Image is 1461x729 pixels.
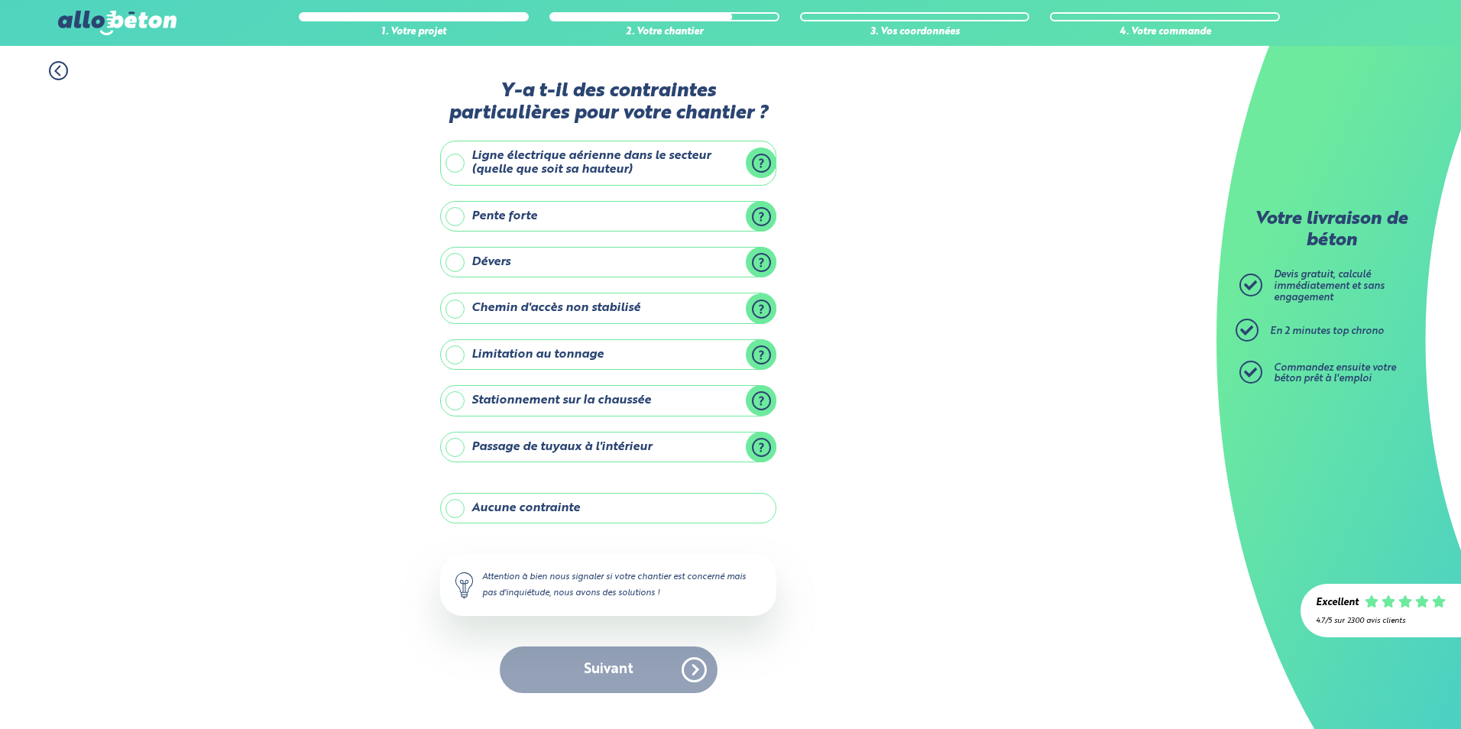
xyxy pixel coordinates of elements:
label: Ligne électrique aérienne dans le secteur (quelle que soit sa hauteur) [440,141,776,186]
div: 3. Vos coordonnées [800,27,1030,38]
div: 4. Votre commande [1050,27,1280,38]
div: Attention à bien nous signaler si votre chantier est concerné mais pas d'inquiétude, nous avons d... [440,554,776,615]
div: 1. Votre projet [299,27,529,38]
label: Pente forte [440,201,776,232]
img: allobéton [58,11,176,35]
label: Aucune contrainte [440,493,776,523]
label: Stationnement sur la chaussée [440,385,776,416]
label: Chemin d'accès non stabilisé [440,293,776,323]
label: Y-a t-il des contraintes particulières pour votre chantier ? [440,80,776,125]
div: 2. Votre chantier [549,27,779,38]
label: Dévers [440,247,776,277]
iframe: Help widget launcher [1325,669,1444,712]
label: Limitation au tonnage [440,339,776,370]
label: Passage de tuyaux à l'intérieur [440,432,776,462]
